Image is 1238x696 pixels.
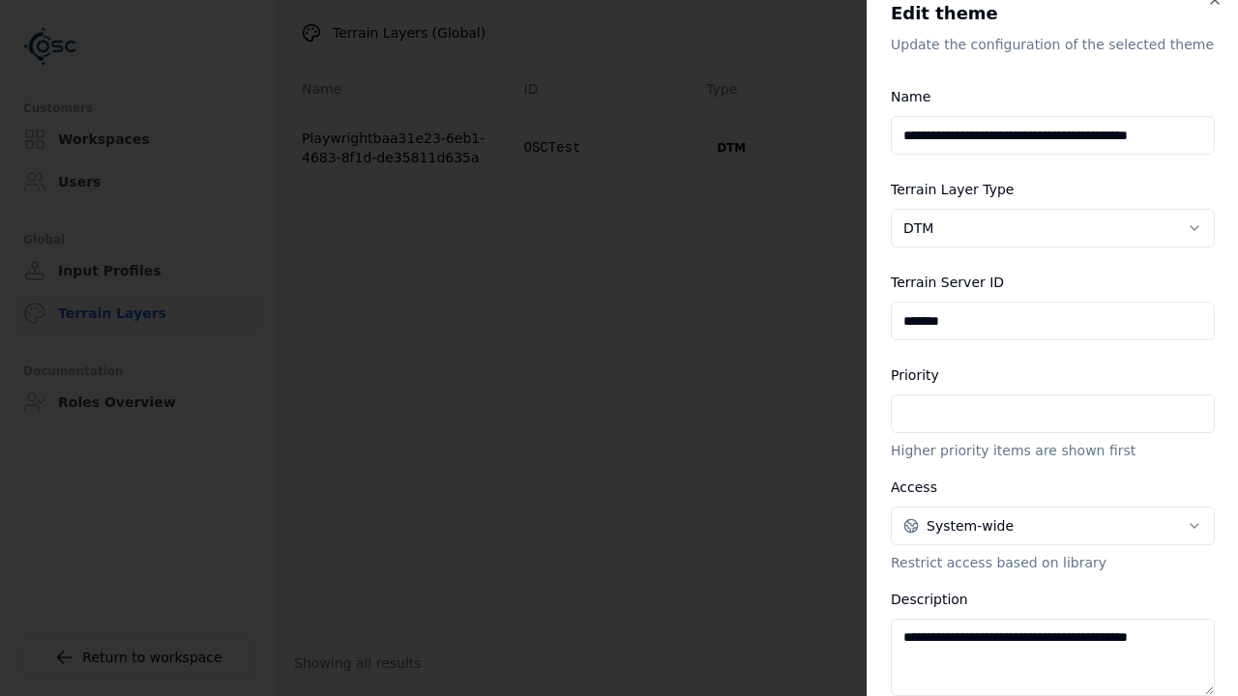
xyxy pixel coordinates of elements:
[891,367,939,383] label: Priority
[891,441,1215,460] p: Higher priority items are shown first
[891,89,930,104] label: Name
[891,275,1004,290] label: Terrain Server ID
[891,35,1215,54] p: Update the configuration of the selected theme
[891,182,1014,197] label: Terrain Layer Type
[891,592,968,607] label: Description
[891,553,1215,572] p: Restrict access based on library
[891,479,937,495] label: Access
